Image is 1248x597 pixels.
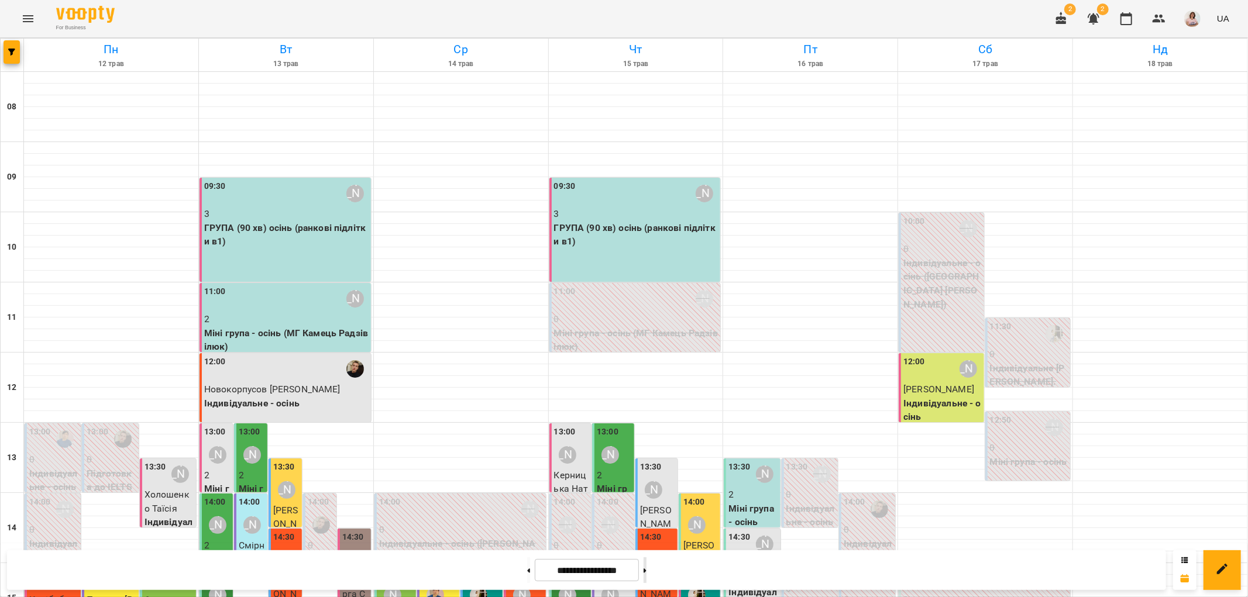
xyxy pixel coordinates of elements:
[728,502,778,529] p: Міні група - осінь
[728,488,778,502] p: 2
[26,58,197,70] h6: 12 трав
[554,426,576,439] label: 13:00
[551,58,721,70] h6: 15 трав
[521,501,539,518] div: Анна Осійчук
[278,481,295,499] div: Анастасія Сидорук
[990,361,1068,403] p: Індивідуальне [PERSON_NAME].Ю.
[14,5,42,33] button: Menu
[308,539,334,553] p: 0
[903,356,925,368] label: 12:00
[903,215,925,228] label: 10:00
[554,470,589,508] span: Керницька Наталія
[601,516,619,534] div: Олександра Турейська
[844,523,893,537] p: 0
[376,40,546,58] h6: Ср
[204,396,369,410] p: Індивідуальне - осінь
[7,241,16,254] h6: 10
[597,482,632,578] p: Міні група - осінь (МГ Коляденко [PERSON_NAME])
[379,523,544,537] p: 0
[379,537,544,564] p: Індивідуальне - осінь ([PERSON_NAME])
[813,465,831,483] div: Олександра Турейська
[990,441,1068,455] p: 0
[204,207,369,221] p: 3
[688,516,706,534] div: Анна Осійчук
[273,505,298,543] span: [PERSON_NAME]
[1184,11,1201,27] img: a9a10fb365cae81af74a091d218884a8.jpeg
[204,468,231,482] p: 2
[1064,4,1076,15] span: 2
[683,496,705,509] label: 14:00
[786,502,836,529] p: Індивідуальне - осінь
[1046,419,1063,436] div: Олександра Турейська
[597,426,618,439] label: 13:00
[725,40,896,58] h6: Пт
[1075,40,1246,58] h6: Нд
[145,515,194,543] p: Індивідуальне - осінь
[1046,325,1063,343] div: Сидорук Тетяна
[7,451,16,464] h6: 13
[204,326,369,354] p: Міні група - осінь (МГ Камець Радзівілюк)
[554,285,576,298] label: 11:00
[312,516,330,534] img: Давид
[696,290,713,308] div: Олександра Турейська
[204,496,226,509] label: 14:00
[209,516,226,534] div: Анна Осійчук
[903,242,981,256] p: 0
[145,489,189,514] span: Холошенко Таїсія
[728,461,750,474] label: 13:30
[1212,8,1234,29] button: UA
[554,221,718,249] p: ГРУПА (90 хв) осінь (ранкові підлітки в1)
[559,446,576,464] div: Олександра Турейська
[87,467,136,536] p: Підготовка до IELTS (інд) (Момбені Неліка)
[56,430,74,448] img: Кім Денис
[990,414,1012,427] label: 12:50
[26,40,197,58] h6: Пн
[554,496,576,509] label: 14:00
[554,207,718,221] p: 3
[7,171,16,184] h6: 09
[903,396,981,424] p: Індивідуальне - осінь
[376,58,546,70] h6: 14 трав
[960,360,977,378] div: Вікторія Матвійчук
[204,384,341,395] span: Новокорпусов [PERSON_NAME]
[29,496,51,509] label: 14:00
[204,426,226,439] label: 13:00
[204,221,369,249] p: ГРУПА (90 хв) осінь (ранкові підлітки в1)
[56,24,115,32] span: For Business
[243,516,261,534] div: Олександра Турейська
[554,539,589,553] p: 0
[171,465,189,483] div: Олександра Турейська
[844,496,865,509] label: 14:00
[645,481,662,499] div: Анастасія Сидорук
[903,256,981,311] p: Індивідуальне - осінь ([GEOGRAPHIC_DATA] [PERSON_NAME])
[960,220,977,237] div: Вікторія Матвійчук
[29,523,78,537] p: 0
[201,40,372,58] h6: Вт
[204,180,226,193] label: 09:30
[346,360,364,378] div: Давид
[204,312,369,326] p: 2
[554,326,718,354] p: Міні група - осінь (МГ Камець Радзівілюк)
[871,501,888,518] img: Давид
[273,531,295,544] label: 14:30
[990,347,1068,361] p: 0
[844,537,893,564] p: Індивідуальне - осінь
[29,467,78,494] p: Індивідуальне - осінь
[239,496,260,509] label: 14:00
[346,290,364,308] div: Олександра Турейська
[114,430,132,448] img: Давид
[346,185,364,202] div: Олександра Турейська
[559,516,576,534] div: Анна Осійчук
[786,461,808,474] label: 13:30
[204,539,231,553] p: 2
[243,446,261,464] div: Анна Осійчук
[903,384,974,395] span: [PERSON_NAME]
[239,426,260,439] label: 13:00
[7,522,16,534] h6: 14
[29,537,78,592] p: Індивідуальне - осінь ([PERSON_NAME])
[273,461,295,474] label: 13:30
